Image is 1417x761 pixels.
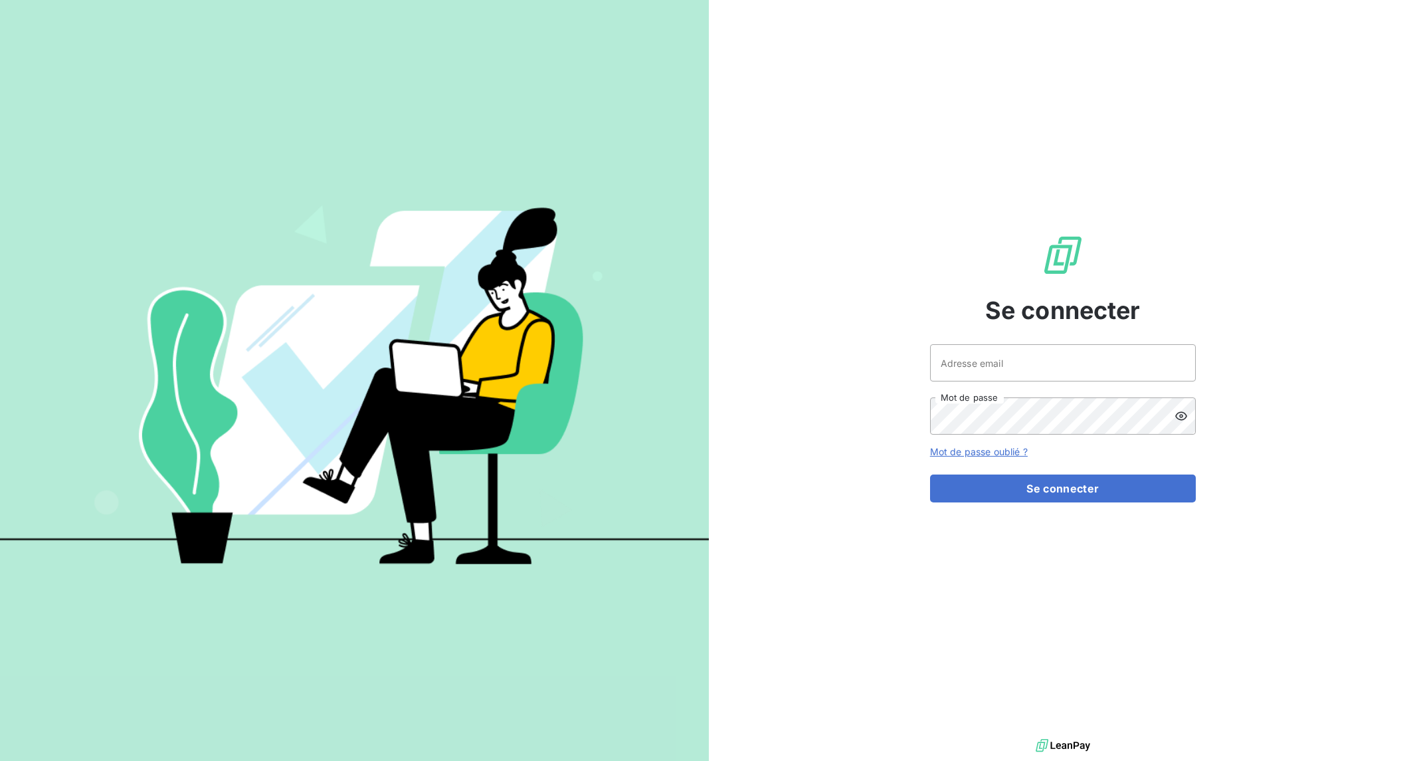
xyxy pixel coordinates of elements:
[1042,234,1084,276] img: Logo LeanPay
[985,292,1141,328] span: Se connecter
[1036,736,1090,756] img: logo
[930,475,1196,502] button: Se connecter
[930,446,1028,457] a: Mot de passe oublié ?
[930,344,1196,381] input: placeholder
